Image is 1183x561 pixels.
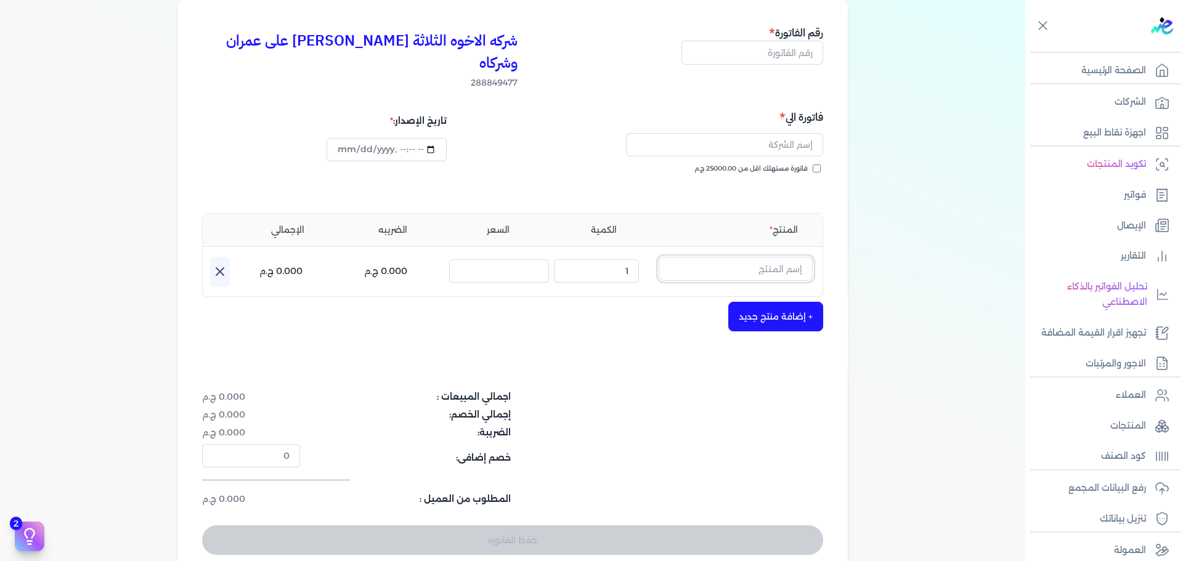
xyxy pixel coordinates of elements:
[307,426,511,439] dt: الضريبة:
[1031,279,1147,310] p: تحليل الفواتير بالذكاء الاصطناعي
[10,517,22,530] span: 2
[1121,248,1146,264] p: التقارير
[307,390,511,403] dt: اجمالي المبيعات :
[1025,243,1176,269] a: التقارير
[1100,511,1146,527] p: تنزيل بياناتك
[659,257,813,280] input: إسم المنتج
[1025,213,1176,239] a: الإيصال
[202,30,518,74] h3: شركه الاخوه الثلاثة [PERSON_NAME] على عمران وشركاه
[307,408,511,421] dt: إجمالي الخصم:
[202,408,300,421] dd: 0.000 ج.م
[1025,182,1176,208] a: فواتير
[343,224,443,236] li: الضريبه
[202,493,300,506] dd: 0.000 ج.م
[327,109,446,132] div: تاريخ الإصدار:
[364,264,407,280] p: 0.000 ج.م
[659,257,813,285] button: إسم المنتج
[259,264,303,280] p: 0.000 ج.م
[1025,475,1176,501] a: رفع البيانات المجمع
[694,164,808,174] span: فاتورة مستهلك اقل من 25000.00 ج.م
[1087,156,1146,172] p: تكويد المنتجات
[1101,448,1146,464] p: كود الصنف
[202,426,300,439] dd: 0.000 ج.م
[681,41,823,64] input: رقم الفاتورة
[1025,351,1176,377] a: الاجور والمرتبات
[237,224,338,236] li: الإجمالي
[516,109,823,125] h5: فاتورة الي
[728,302,823,331] button: + إضافة منتج جديد
[448,224,548,236] li: السعر
[626,133,823,161] button: إسم الشركة
[1086,356,1146,372] p: الاجور والمرتبات
[1068,480,1146,496] p: رفع البيانات المجمع
[681,25,823,41] h5: رقم الفاتورة
[307,493,511,506] dt: المطلوب من العميل :
[659,224,813,236] li: المنتج
[1025,506,1176,532] a: تنزيل بياناتك
[15,522,44,551] button: 2
[553,224,654,236] li: الكمية
[1025,151,1176,177] a: تكويد المنتجات
[626,133,823,156] input: إسم الشركة
[1117,218,1146,234] p: الإيصال
[1116,387,1146,403] p: العملاء
[1025,274,1176,315] a: تحليل الفواتير بالذكاء الاصطناعي
[1041,325,1146,341] p: تجهيز اقرار القيمة المضافة
[202,76,518,89] span: 288849477
[813,164,821,172] input: فاتورة مستهلك اقل من 25000.00 ج.م
[1114,543,1146,559] p: العمولة
[1025,382,1176,408] a: العملاء
[1025,320,1176,346] a: تجهيز اقرار القيمة المضافة
[1110,418,1146,434] p: المنتجات
[307,444,511,467] dt: خصم إضافى:
[1025,443,1176,469] a: كود الصنف
[202,390,300,403] dd: 0.000 ج.م
[1124,187,1146,203] p: فواتير
[1025,413,1176,439] a: المنتجات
